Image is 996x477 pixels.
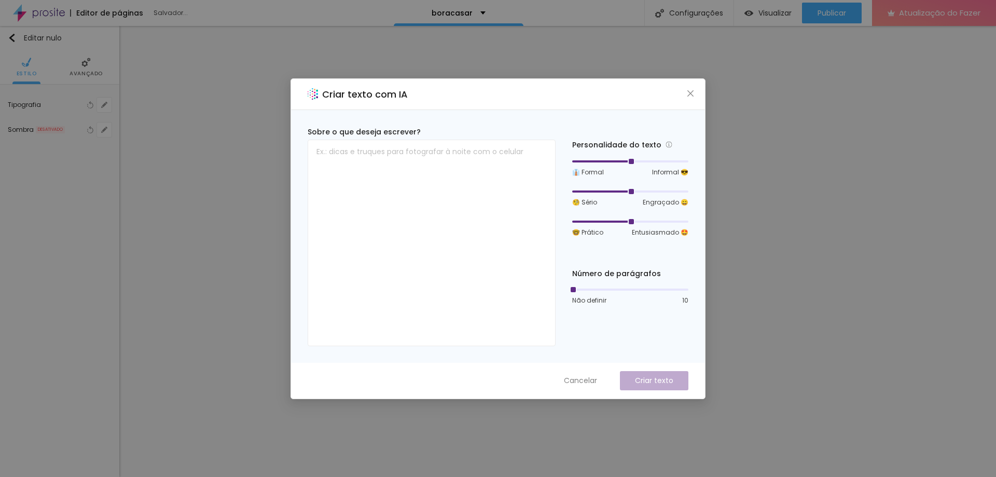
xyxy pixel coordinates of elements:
font: 👔 Formal [572,168,604,176]
button: Criar texto [620,371,688,390]
font: Criar texto com IA [322,88,408,101]
button: Cancelar [554,371,607,390]
font: Informal 😎 [652,168,688,176]
font: Entusiasmado 🤩 [632,228,688,237]
font: Cancelar [564,375,597,386]
span: fechar [686,89,695,98]
font: Número de parágrafos [572,268,661,279]
font: Personalidade do texto [572,140,661,150]
font: Engraçado 😄 [643,198,688,207]
font: Sobre o que deseja escrever? [308,127,421,137]
font: Não definir [572,296,606,305]
button: Fechar [685,88,696,99]
font: 🧐 Sério [572,198,597,207]
font: 10 [682,296,688,305]
font: 🤓 Prático [572,228,603,237]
